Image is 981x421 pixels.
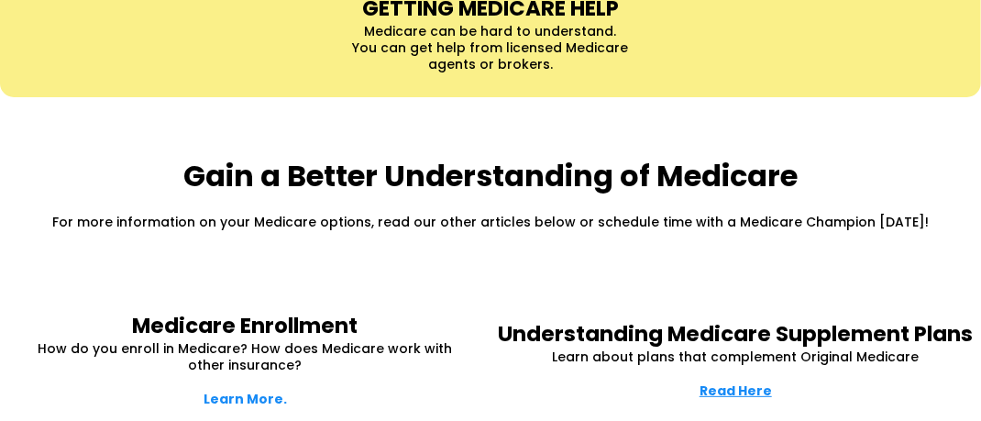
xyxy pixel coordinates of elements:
p: For more information on your Medicare options, read our other articles below or schedule time wit... [5,214,976,230]
strong: Understanding Medicare Supplement Plans [499,319,974,349]
strong: Gain a Better Understanding of Medicare [183,155,798,196]
a: Learn More. [204,390,287,408]
p: Learn about plans that complement Original Medicare [513,349,958,365]
strong: Medicare Enrollment [133,311,358,340]
a: Read Here [700,382,772,400]
p: Medicare can be hard to understand. You can get help from licensed Medicare agents or brokers. [350,23,630,73]
p: How do you enroll in Medicare? How does Medicare work with other insurance? [23,340,468,373]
